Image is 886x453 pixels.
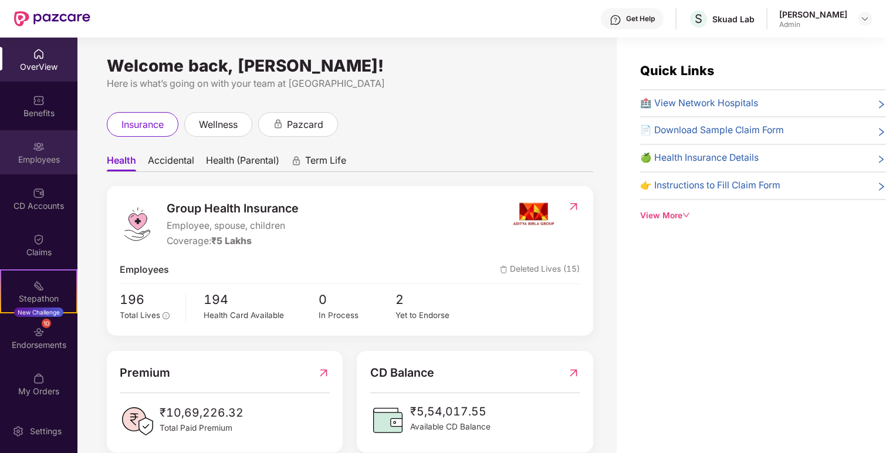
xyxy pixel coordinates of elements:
img: New Pazcare Logo [14,11,90,26]
span: Health [107,154,136,171]
span: ₹10,69,226.32 [160,404,244,422]
span: Accidental [148,154,194,171]
div: Skuad Lab [712,13,755,25]
span: info-circle [163,312,170,319]
div: View More [640,209,886,222]
span: Quick Links [640,63,714,78]
span: 🍏 Health Insurance Details [640,151,759,165]
span: pazcard [287,117,323,132]
img: CDBalanceIcon [370,403,405,438]
span: Group Health Insurance [167,200,299,218]
span: CD Balance [370,364,434,382]
span: Term Life [305,154,346,171]
span: right [877,181,886,193]
div: Admin [779,20,847,29]
div: Coverage: [167,234,299,249]
img: PaidPremiumIcon [120,404,155,439]
div: animation [291,155,302,166]
img: insurerIcon [512,200,556,229]
span: 2 [395,290,472,310]
div: Here is what’s going on with your team at [GEOGRAPHIC_DATA] [107,76,593,91]
img: logo [120,207,155,242]
div: Stepathon [1,293,76,305]
span: 📄 Download Sample Claim Form [640,123,784,138]
span: ₹5,54,017.55 [410,403,491,421]
div: animation [273,119,283,129]
img: svg+xml;base64,PHN2ZyB4bWxucz0iaHR0cDovL3d3dy53My5vcmcvMjAwMC9zdmciIHdpZHRoPSIyMSIgaGVpZ2h0PSIyMC... [33,280,45,292]
span: ₹5 Lakhs [211,235,252,246]
div: New Challenge [14,307,63,317]
div: In Process [319,309,395,322]
span: insurance [121,117,164,132]
span: 0 [319,290,395,310]
div: 10 [42,319,51,328]
span: S [695,12,702,26]
span: 🏥 View Network Hospitals [640,96,758,111]
span: Health (Parental) [206,154,279,171]
img: svg+xml;base64,PHN2ZyBpZD0iRW1wbG95ZWVzIiB4bWxucz0iaHR0cDovL3d3dy53My5vcmcvMjAwMC9zdmciIHdpZHRoPS... [33,141,45,153]
span: Deleted Lives (15) [500,263,580,278]
div: Settings [26,425,65,437]
img: svg+xml;base64,PHN2ZyBpZD0iQ2xhaW0iIHhtbG5zPSJodHRwOi8vd3d3LnczLm9yZy8yMDAwL3N2ZyIgd2lkdGg9IjIwIi... [33,234,45,245]
span: right [877,126,886,138]
span: Available CD Balance [410,421,491,434]
span: Employees [120,263,169,278]
img: RedirectIcon [317,364,330,382]
span: right [877,153,886,165]
span: 194 [204,290,319,310]
span: Premium [120,364,170,382]
div: Welcome back, [PERSON_NAME]! [107,61,593,70]
div: Health Card Available [204,309,319,322]
span: 196 [120,290,177,310]
img: svg+xml;base64,PHN2ZyBpZD0iSGVscC0zMngzMiIgeG1sbnM9Imh0dHA6Ly93d3cudzMub3JnLzIwMDAvc3ZnIiB3aWR0aD... [610,14,621,26]
img: svg+xml;base64,PHN2ZyBpZD0iRHJvcGRvd24tMzJ4MzIiIHhtbG5zPSJodHRwOi8vd3d3LnczLm9yZy8yMDAwL3N2ZyIgd2... [860,14,870,23]
img: svg+xml;base64,PHN2ZyBpZD0iQmVuZWZpdHMiIHhtbG5zPSJodHRwOi8vd3d3LnczLm9yZy8yMDAwL3N2ZyIgd2lkdGg9Ij... [33,94,45,106]
span: wellness [199,117,238,132]
span: 👉 Instructions to Fill Claim Form [640,178,780,193]
img: svg+xml;base64,PHN2ZyBpZD0iQ0RfQWNjb3VudHMiIGRhdGEtbmFtZT0iQ0QgQWNjb3VudHMiIHhtbG5zPSJodHRwOi8vd3... [33,187,45,199]
img: RedirectIcon [567,201,580,212]
span: Total Lives [120,310,160,320]
span: right [877,99,886,111]
div: Get Help [626,14,655,23]
img: deleteIcon [500,266,508,273]
img: RedirectIcon [567,364,580,382]
div: [PERSON_NAME] [779,9,847,20]
img: svg+xml;base64,PHN2ZyBpZD0iRW5kb3JzZW1lbnRzIiB4bWxucz0iaHR0cDovL3d3dy53My5vcmcvMjAwMC9zdmciIHdpZH... [33,326,45,338]
span: Employee, spouse, children [167,219,299,234]
span: down [682,211,691,219]
img: svg+xml;base64,PHN2ZyBpZD0iSG9tZSIgeG1sbnM9Imh0dHA6Ly93d3cudzMub3JnLzIwMDAvc3ZnIiB3aWR0aD0iMjAiIG... [33,48,45,60]
img: svg+xml;base64,PHN2ZyBpZD0iTXlfT3JkZXJzIiBkYXRhLW5hbWU9Ik15IE9yZGVycyIgeG1sbnM9Imh0dHA6Ly93d3cudz... [33,373,45,384]
span: Total Paid Premium [160,422,244,435]
div: Yet to Endorse [395,309,472,322]
img: svg+xml;base64,PHN2ZyBpZD0iU2V0dGluZy0yMHgyMCIgeG1sbnM9Imh0dHA6Ly93d3cudzMub3JnLzIwMDAvc3ZnIiB3aW... [12,425,24,437]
